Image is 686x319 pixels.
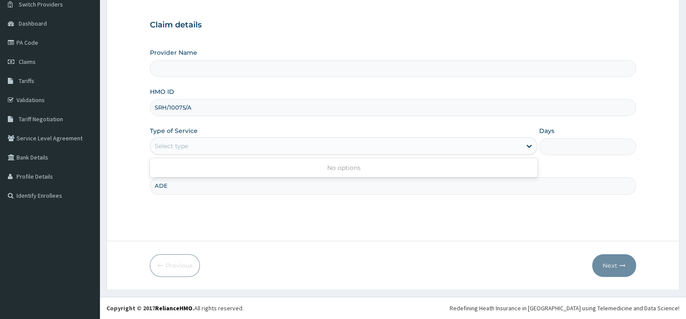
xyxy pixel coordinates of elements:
[150,177,636,194] input: Enter Name
[592,254,636,277] button: Next
[450,304,679,312] div: Redefining Heath Insurance in [GEOGRAPHIC_DATA] using Telemedicine and Data Science!
[100,297,686,319] footer: All rights reserved.
[150,99,636,116] input: Enter HMO ID
[19,115,63,123] span: Tariff Negotiation
[150,87,174,96] label: HMO ID
[150,20,636,30] h3: Claim details
[19,0,63,8] span: Switch Providers
[539,126,554,135] label: Days
[19,58,36,66] span: Claims
[150,160,537,176] div: No options
[150,126,198,135] label: Type of Service
[19,77,34,85] span: Tariffs
[155,142,188,150] div: Select type
[155,304,192,312] a: RelianceHMO
[106,304,194,312] strong: Copyright © 2017 .
[19,20,47,27] span: Dashboard
[150,254,200,277] button: Previous
[150,48,197,57] label: Provider Name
